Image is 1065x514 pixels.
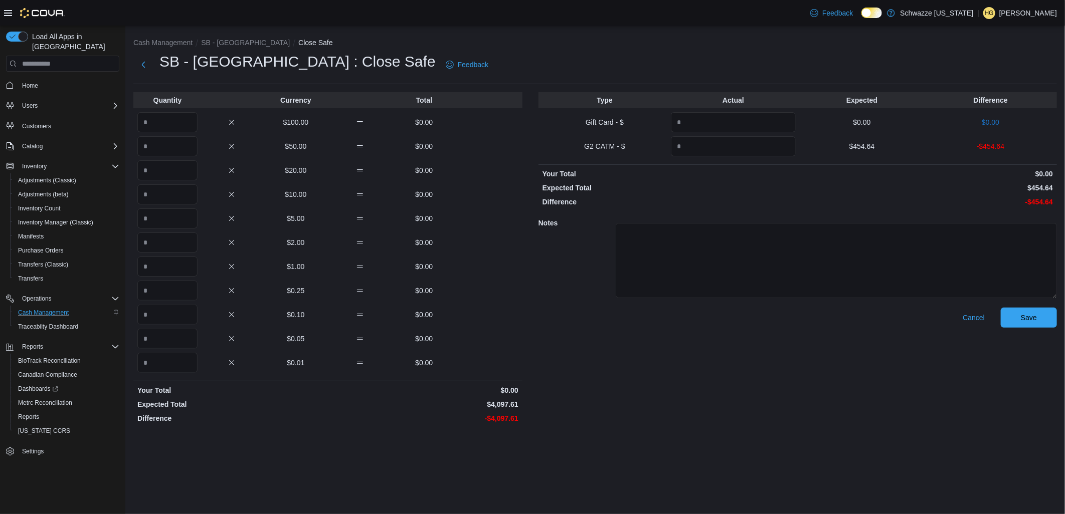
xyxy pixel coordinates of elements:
span: Transfers [18,275,43,283]
button: Operations [18,293,56,305]
p: -$4,097.61 [330,413,518,423]
p: $0.00 [394,117,454,127]
span: Canadian Compliance [18,371,77,379]
a: Cash Management [14,307,73,319]
p: $0.00 [394,262,454,272]
span: Home [18,79,119,91]
p: $2.00 [266,237,326,247]
input: Quantity [137,136,198,156]
a: Adjustments (Classic) [14,174,80,186]
input: Quantity [671,136,796,156]
p: $0.00 [394,358,454,368]
span: Adjustments (beta) [14,188,119,200]
button: BioTrack Reconciliation [10,354,123,368]
button: Adjustments (beta) [10,187,123,201]
span: Save [1021,313,1037,323]
p: -$454.64 [800,197,1053,207]
span: Feedback [822,8,853,18]
p: $1.00 [266,262,326,272]
button: Next [133,55,153,75]
span: Operations [22,295,52,303]
span: Catalog [18,140,119,152]
input: Quantity [137,329,198,349]
p: Currency [266,95,326,105]
a: Transfers [14,273,47,285]
p: $100.00 [266,117,326,127]
span: Inventory Manager (Classic) [18,218,93,226]
p: $0.05 [266,334,326,344]
input: Quantity [137,184,198,204]
span: Inventory Count [18,204,61,212]
a: Dashboards [10,382,123,396]
span: Manifests [14,230,119,242]
span: Reports [14,411,119,423]
a: Manifests [14,230,48,242]
span: Customers [22,122,51,130]
p: | [977,7,979,19]
a: Adjustments (beta) [14,188,73,200]
h5: Notes [539,213,614,233]
p: Expected [800,95,925,105]
a: Metrc Reconciliation [14,397,76,409]
p: Difference [543,197,796,207]
p: Total [394,95,454,105]
span: Canadian Compliance [14,369,119,381]
button: Transfers (Classic) [10,258,123,272]
p: Type [543,95,667,105]
span: Catalog [22,142,43,150]
span: Users [18,100,119,112]
p: $0.00 [394,213,454,223]
span: Adjustments (beta) [18,190,69,198]
p: $0.00 [394,141,454,151]
span: Inventory [18,160,119,172]
span: Dashboards [18,385,58,393]
p: $20.00 [266,165,326,175]
p: $0.10 [266,310,326,320]
span: Purchase Orders [14,244,119,256]
span: Washington CCRS [14,425,119,437]
span: Transfers [14,273,119,285]
span: Inventory Manager (Classic) [14,216,119,228]
button: Transfers [10,272,123,286]
span: [US_STATE] CCRS [18,427,70,435]
input: Quantity [137,353,198,373]
span: Users [22,102,38,110]
h1: SB - [GEOGRAPHIC_DATA] : Close Safe [159,52,436,72]
p: $5.00 [266,213,326,223]
span: Load All Apps in [GEOGRAPHIC_DATA] [28,32,119,52]
button: Cash Management [10,306,123,320]
button: Customers [2,119,123,133]
p: $0.00 [330,385,518,395]
p: Expected Total [137,399,326,409]
span: Customers [18,120,119,132]
span: Purchase Orders [18,246,64,254]
input: Quantity [671,112,796,132]
span: Transfers (Classic) [14,259,119,271]
a: Traceabilty Dashboard [14,321,82,333]
span: HG [985,7,994,19]
a: Canadian Compliance [14,369,81,381]
button: Reports [10,410,123,424]
p: $4,097.61 [330,399,518,409]
span: Reports [18,341,119,353]
span: Traceabilty Dashboard [14,321,119,333]
p: Quantity [137,95,198,105]
span: Inventory Count [14,202,119,214]
p: $0.00 [928,117,1053,127]
p: Difference [928,95,1053,105]
input: Quantity [137,256,198,277]
button: Purchase Orders [10,243,123,258]
p: [PERSON_NAME] [999,7,1057,19]
span: Traceabilty Dashboard [18,323,78,331]
a: Home [18,80,42,92]
p: $454.64 [800,183,1053,193]
a: Inventory Manager (Classic) [14,216,97,228]
button: Inventory [2,159,123,173]
span: Cash Management [14,307,119,319]
span: Adjustments (Classic) [14,174,119,186]
span: Adjustments (Classic) [18,176,76,184]
button: Home [2,78,123,92]
p: $0.00 [394,310,454,320]
span: Cancel [963,313,985,323]
a: Inventory Count [14,202,65,214]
